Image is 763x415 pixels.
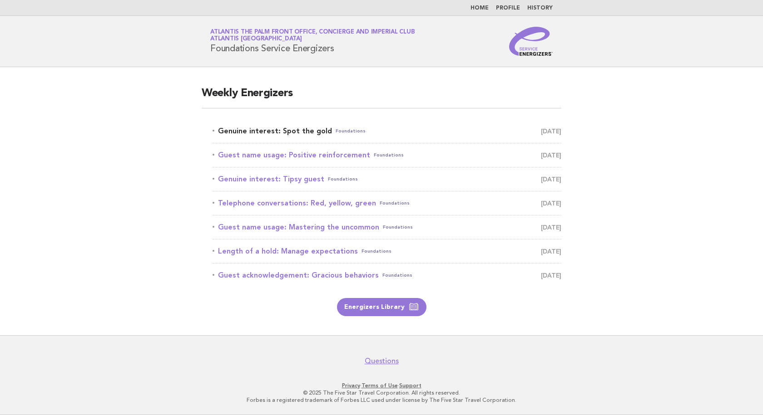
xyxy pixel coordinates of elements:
a: Length of a hold: Manage expectationsFoundations [DATE] [213,245,561,258]
a: History [527,5,553,11]
span: [DATE] [541,221,561,234]
a: Telephone conversations: Red, yellow, greenFoundations [DATE] [213,197,561,210]
span: [DATE] [541,245,561,258]
a: Guest acknowledgement: Gracious behaviorsFoundations [DATE] [213,269,561,282]
span: Foundations [328,173,358,186]
a: Genuine interest: Tipsy guestFoundations [DATE] [213,173,561,186]
a: Privacy [342,382,360,389]
a: Home [471,5,489,11]
span: [DATE] [541,125,561,137]
span: Foundations [382,269,412,282]
img: Service Energizers [509,27,553,56]
a: Energizers Library [337,298,426,316]
span: [DATE] [541,149,561,161]
span: [DATE] [541,173,561,186]
h2: Weekly Energizers [202,86,561,108]
a: Terms of Use [362,382,398,389]
span: Foundations [383,221,413,234]
a: Guest name usage: Mastering the uncommonFoundations [DATE] [213,221,561,234]
span: [DATE] [541,269,561,282]
span: Foundations [336,125,366,137]
p: · · [104,382,659,389]
a: Atlantis The Palm Front Office, Concierge and Imperial ClubAtlantis [GEOGRAPHIC_DATA] [210,29,415,42]
a: Support [399,382,421,389]
p: © 2025 The Five Star Travel Corporation. All rights reserved. [104,389,659,396]
span: [DATE] [541,197,561,210]
h1: Foundations Service Energizers [210,29,415,53]
span: Foundations [380,197,410,210]
a: Guest name usage: Positive reinforcementFoundations [DATE] [213,149,561,161]
a: Questions [365,356,399,366]
span: Foundations [362,245,391,258]
p: Forbes is a registered trademark of Forbes LLC used under license by The Five Star Travel Corpora... [104,396,659,404]
span: Foundations [374,149,404,161]
a: Genuine interest: Spot the goldFoundations [DATE] [213,125,561,137]
span: Atlantis [GEOGRAPHIC_DATA] [210,36,302,42]
a: Profile [496,5,520,11]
